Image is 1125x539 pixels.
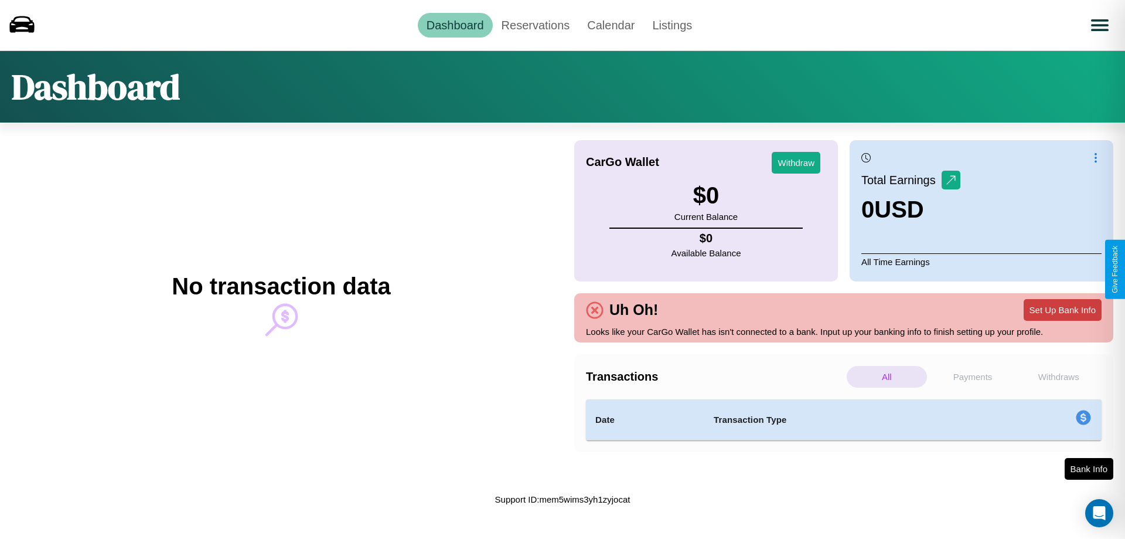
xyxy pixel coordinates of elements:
p: Current Balance [674,209,738,225]
div: Give Feedback [1111,246,1119,293]
h3: $ 0 [674,182,738,209]
p: Total Earnings [861,170,942,191]
a: Dashboard [418,13,493,38]
h2: No transaction data [172,273,390,300]
h3: 0 USD [861,196,960,223]
h4: Date [595,413,695,427]
h4: Transaction Type [714,413,980,427]
p: Looks like your CarGo Wallet has isn't connected to a bank. Input up your banking info to finish ... [586,324,1102,340]
a: Calendar [578,13,643,38]
button: Bank Info [1065,458,1113,480]
p: All [847,366,927,388]
h1: Dashboard [12,63,180,111]
p: Support ID: mem5wims3yh1zyjocat [495,491,630,507]
h4: Transactions [586,370,844,384]
a: Listings [643,13,701,38]
p: Withdraws [1018,366,1099,388]
a: Reservations [493,13,579,38]
div: Open Intercom Messenger [1085,499,1113,527]
h4: CarGo Wallet [586,155,659,169]
p: Available Balance [671,245,741,261]
button: Set Up Bank Info [1024,299,1102,321]
button: Withdraw [772,152,820,174]
h4: $ 0 [671,232,741,245]
button: Open menu [1083,9,1116,42]
h4: Uh Oh! [604,301,664,318]
table: simple table [586,399,1102,440]
p: All Time Earnings [861,253,1102,270]
p: Payments [933,366,1013,388]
